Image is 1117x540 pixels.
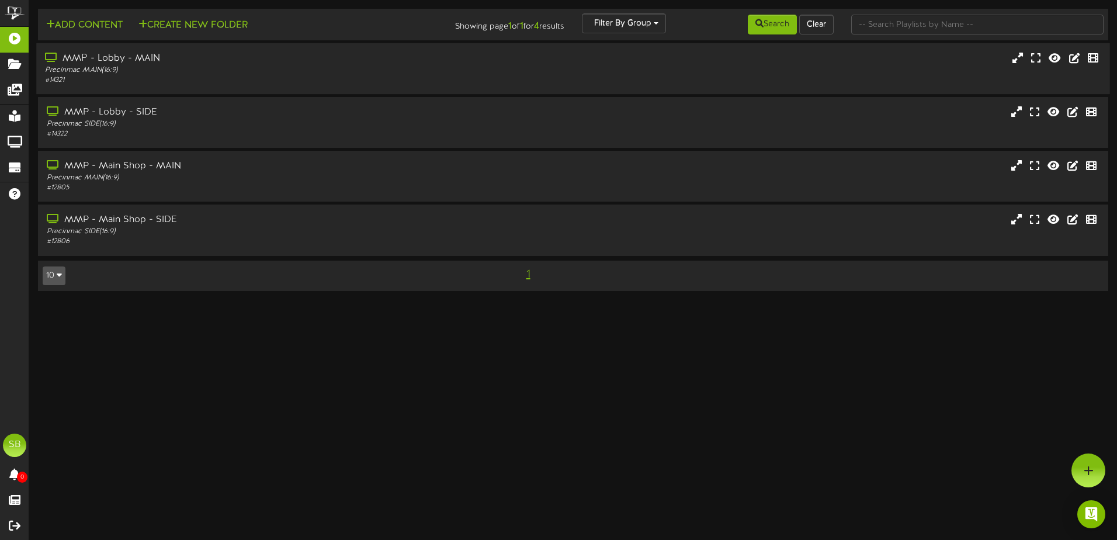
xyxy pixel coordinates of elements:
button: Create New Folder [135,18,251,33]
button: Add Content [43,18,126,33]
div: Precinmac MAIN ( 16:9 ) [45,65,475,75]
div: Precinmac SIDE ( 16:9 ) [47,227,475,237]
div: Precinmac MAIN ( 16:9 ) [47,173,475,183]
div: # 14322 [47,129,475,139]
div: Open Intercom Messenger [1077,500,1105,528]
div: Precinmac SIDE ( 16:9 ) [47,119,475,129]
span: 0 [17,472,27,483]
button: Search [748,15,797,34]
div: MMP - Lobby - MAIN [45,52,475,65]
div: # 12806 [47,237,475,247]
button: Filter By Group [582,13,666,33]
span: 1 [523,268,533,281]
div: MMP - Main Shop - SIDE [47,213,475,227]
div: SB [3,434,26,457]
div: MMP - Main Shop - MAIN [47,160,475,173]
div: MMP - Lobby - SIDE [47,106,475,119]
div: Showing page of for results [393,13,573,33]
input: -- Search Playlists by Name -- [851,15,1104,34]
strong: 4 [534,21,539,32]
button: 10 [43,266,65,285]
strong: 1 [520,21,523,32]
strong: 1 [508,21,512,32]
div: # 12805 [47,183,475,193]
div: # 14321 [45,75,475,85]
button: Clear [799,15,834,34]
